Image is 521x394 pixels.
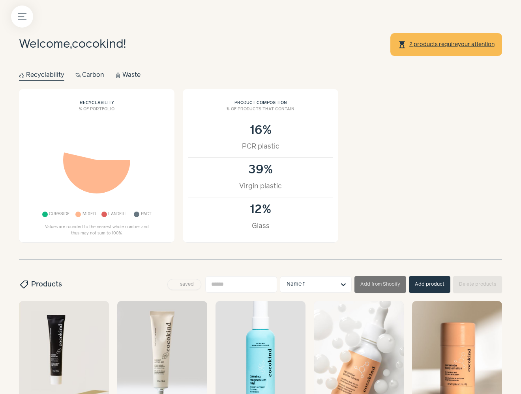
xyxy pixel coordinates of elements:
button: Add product [409,276,450,293]
h2: Product composition [188,95,333,106]
span: saved [177,282,197,287]
span: hourglass_top [398,41,406,49]
div: Virgin plastic [197,181,324,191]
button: Add from Shopify [354,276,406,293]
span: cocokind [72,39,124,50]
span: Pact [141,210,152,219]
span: Curbside [49,210,70,219]
div: 12% [197,203,324,217]
div: PCR plastic [197,141,324,152]
button: Recyclability [19,70,64,81]
h2: Products [19,279,62,290]
h1: Welcome, ! [19,36,126,54]
p: Values are rounded to the nearest whole number and thus may not sum to 100%. [41,224,152,237]
h3: % of portfolio [24,106,169,118]
span: sell [19,280,29,289]
a: 2 products requireyour attention [409,41,495,48]
span: Landfill [108,210,128,219]
div: 39% [197,163,324,177]
h3: % of products that contain [188,106,333,118]
button: Carbon [75,70,105,81]
button: saved [167,279,201,290]
h2: Recyclability [24,95,169,106]
div: 16% [197,124,324,138]
button: Waste [115,70,141,81]
span: Mixed [82,210,96,219]
div: Glass [197,221,324,231]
